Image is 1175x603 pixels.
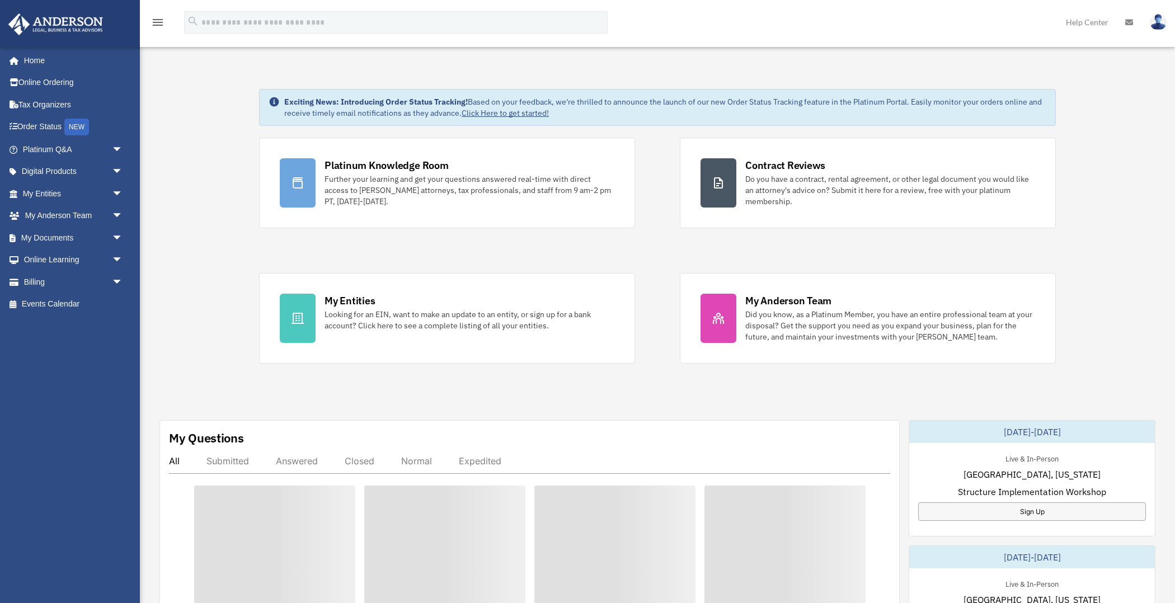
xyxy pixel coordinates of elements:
[918,502,1146,521] a: Sign Up
[745,158,825,172] div: Contract Reviews
[680,138,1056,228] a: Contract Reviews Do you have a contract, rental agreement, or other legal document you would like...
[1150,14,1167,30] img: User Pic
[112,249,134,272] span: arrow_drop_down
[8,293,140,315] a: Events Calendar
[8,249,140,271] a: Online Learningarrow_drop_down
[325,158,449,172] div: Platinum Knowledge Room
[997,577,1068,589] div: Live & In-Person
[958,485,1106,498] span: Structure Implementation Workshop
[112,161,134,183] span: arrow_drop_down
[745,294,831,308] div: My Anderson Team
[187,15,199,27] i: search
[997,452,1068,464] div: Live & In-Person
[112,271,134,294] span: arrow_drop_down
[284,97,468,107] strong: Exciting News: Introducing Order Status Tracking!
[112,182,134,205] span: arrow_drop_down
[169,455,180,467] div: All
[325,173,614,207] div: Further your learning and get your questions answered real-time with direct access to [PERSON_NAM...
[8,138,140,161] a: Platinum Q&Aarrow_drop_down
[8,205,140,227] a: My Anderson Teamarrow_drop_down
[8,227,140,249] a: My Documentsarrow_drop_down
[963,468,1101,481] span: [GEOGRAPHIC_DATA], [US_STATE]
[345,455,374,467] div: Closed
[8,72,140,94] a: Online Ordering
[8,116,140,139] a: Order StatusNEW
[8,271,140,293] a: Billingarrow_drop_down
[745,173,1035,207] div: Do you have a contract, rental agreement, or other legal document you would like an attorney's ad...
[325,309,614,331] div: Looking for an EIN, want to make an update to an entity, or sign up for a bank account? Click her...
[8,93,140,116] a: Tax Organizers
[151,20,164,29] a: menu
[284,96,1046,119] div: Based on your feedback, we're thrilled to announce the launch of our new Order Status Tracking fe...
[5,13,106,35] img: Anderson Advisors Platinum Portal
[325,294,375,308] div: My Entities
[206,455,249,467] div: Submitted
[151,16,164,29] i: menu
[401,455,432,467] div: Normal
[259,273,635,364] a: My Entities Looking for an EIN, want to make an update to an entity, or sign up for a bank accoun...
[112,205,134,228] span: arrow_drop_down
[259,138,635,228] a: Platinum Knowledge Room Further your learning and get your questions answered real-time with dire...
[909,546,1155,568] div: [DATE]-[DATE]
[462,108,549,118] a: Click Here to get started!
[112,138,134,161] span: arrow_drop_down
[8,182,140,205] a: My Entitiesarrow_drop_down
[112,227,134,249] span: arrow_drop_down
[459,455,501,467] div: Expedited
[169,430,244,446] div: My Questions
[680,273,1056,364] a: My Anderson Team Did you know, as a Platinum Member, you have an entire professional team at your...
[64,119,89,135] div: NEW
[8,49,134,72] a: Home
[276,455,318,467] div: Answered
[745,309,1035,342] div: Did you know, as a Platinum Member, you have an entire professional team at your disposal? Get th...
[909,421,1155,443] div: [DATE]-[DATE]
[8,161,140,183] a: Digital Productsarrow_drop_down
